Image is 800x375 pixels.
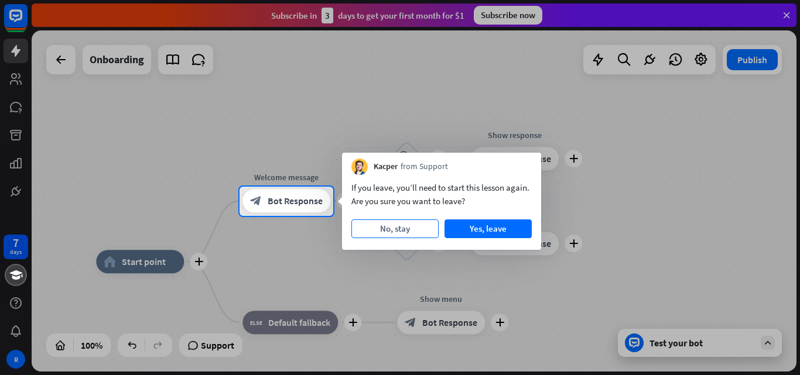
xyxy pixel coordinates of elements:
[401,161,448,173] span: from Support
[9,5,45,40] button: Open LiveChat chat widget
[250,195,262,207] i: block_bot_response
[351,181,532,208] div: If you leave, you’ll need to start this lesson again. Are you sure you want to leave?
[374,161,398,173] span: Kacper
[268,195,323,207] span: Bot Response
[351,219,439,238] button: No, stay
[445,219,532,238] button: Yes, leave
